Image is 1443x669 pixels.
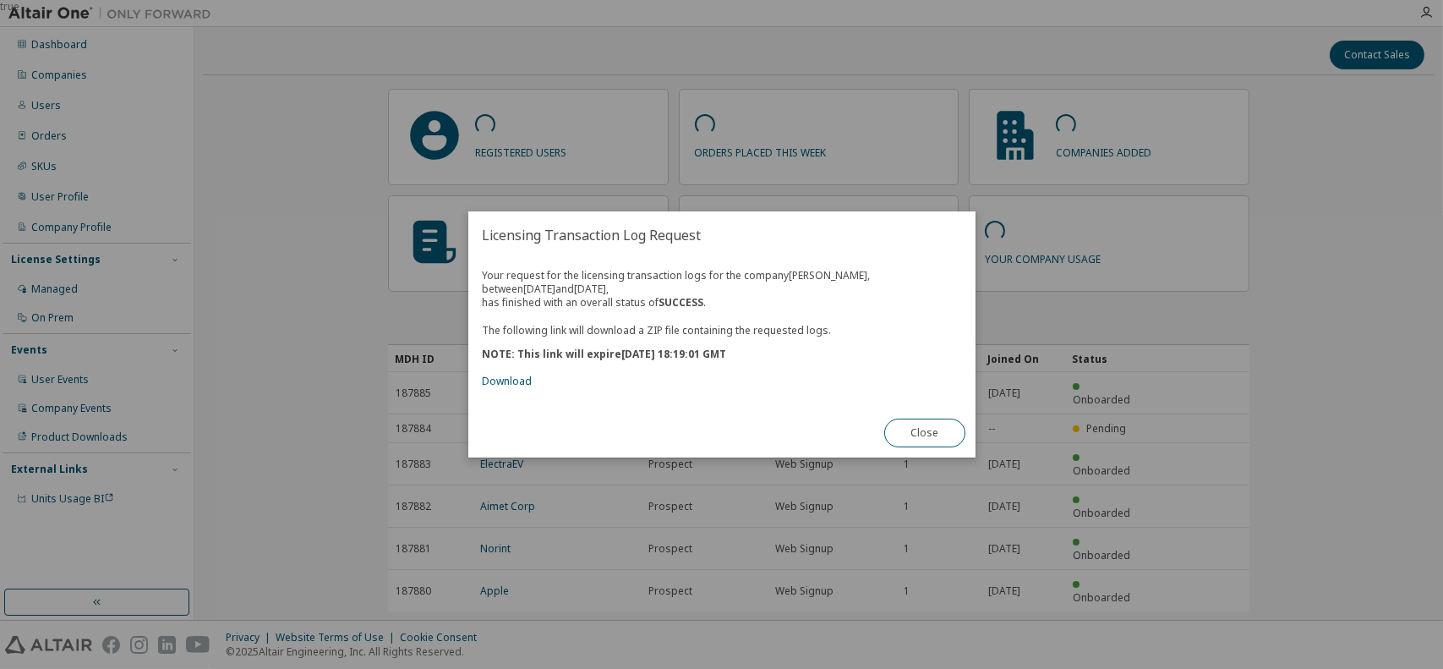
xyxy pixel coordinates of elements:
b: SUCCESS [659,295,703,310]
button: Close [884,419,965,447]
h2: Licensing Transaction Log Request [468,211,976,259]
p: The following link will download a ZIP file containing the requested logs. [482,323,962,337]
a: Download [482,374,532,388]
div: Your request for the licensing transaction logs for the company [PERSON_NAME] , between [DATE] an... [482,269,962,388]
b: NOTE: This link will expire [DATE] 18:19:01 GMT [482,347,726,361]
